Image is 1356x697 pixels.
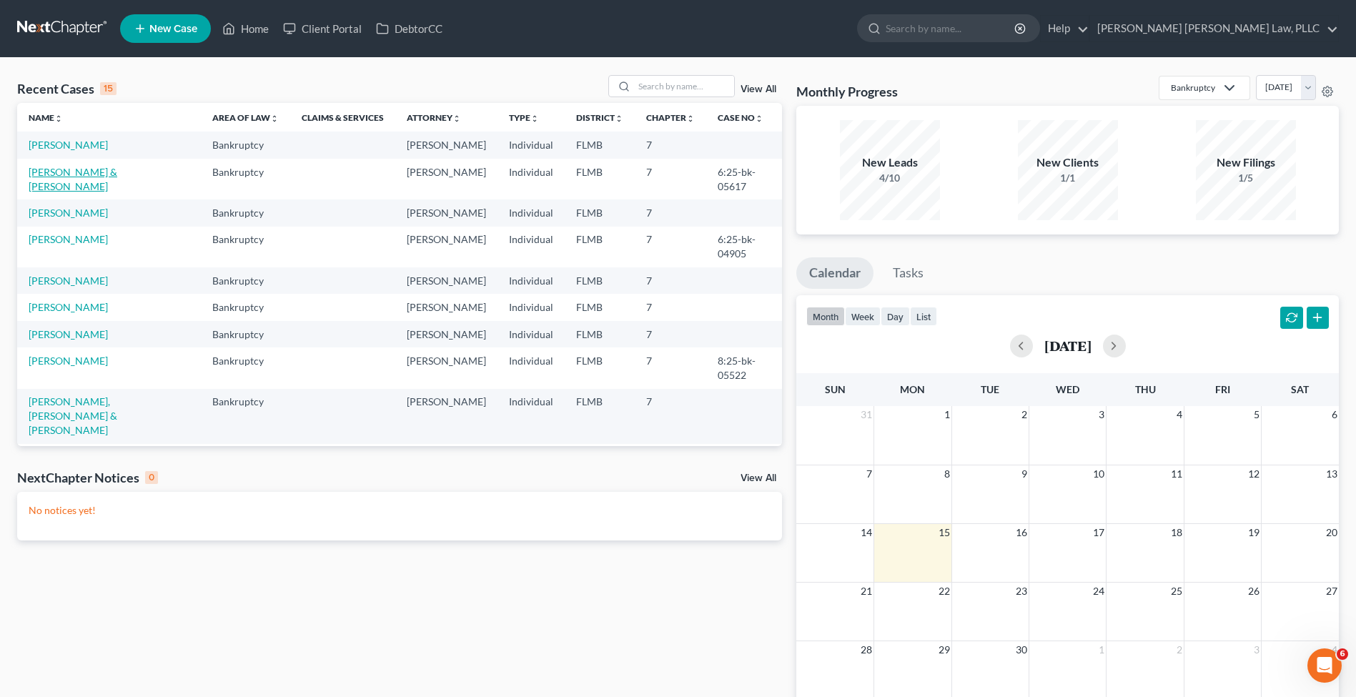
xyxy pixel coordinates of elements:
[706,347,782,388] td: 8:25-bk-05522
[910,307,937,326] button: list
[706,159,782,199] td: 6:25-bk-05617
[530,114,539,123] i: unfold_more
[1018,154,1118,171] div: New Clients
[859,406,874,423] span: 31
[509,112,539,123] a: Typeunfold_more
[498,444,565,470] td: Individual
[859,583,874,600] span: 21
[1247,465,1261,483] span: 12
[29,139,108,151] a: [PERSON_NAME]
[881,307,910,326] button: day
[1325,583,1339,600] span: 27
[29,301,108,313] a: [PERSON_NAME]
[498,294,565,320] td: Individual
[937,641,951,658] span: 29
[646,112,695,123] a: Chapterunfold_more
[29,166,117,192] a: [PERSON_NAME] & [PERSON_NAME]
[635,389,706,444] td: 7
[1169,465,1184,483] span: 11
[1092,583,1106,600] span: 24
[498,321,565,347] td: Individual
[943,406,951,423] span: 1
[1020,465,1029,483] span: 9
[865,465,874,483] span: 7
[796,257,874,289] a: Calendar
[407,112,461,123] a: Attorneyunfold_more
[29,275,108,287] a: [PERSON_NAME]
[17,80,117,97] div: Recent Cases
[201,199,290,226] td: Bankruptcy
[498,132,565,158] td: Individual
[937,524,951,541] span: 15
[686,114,695,123] i: unfold_more
[270,114,279,123] i: unfold_more
[100,82,117,95] div: 15
[1252,406,1261,423] span: 5
[755,114,763,123] i: unfold_more
[498,159,565,199] td: Individual
[741,84,776,94] a: View All
[201,444,290,470] td: Bankruptcy
[498,347,565,388] td: Individual
[565,294,635,320] td: FLMB
[565,227,635,267] td: FLMB
[845,307,881,326] button: week
[1018,171,1118,185] div: 1/1
[806,307,845,326] button: month
[635,227,706,267] td: 7
[498,389,565,444] td: Individual
[634,76,734,97] input: Search by name...
[635,347,706,388] td: 7
[1247,524,1261,541] span: 19
[395,199,498,226] td: [PERSON_NAME]
[29,328,108,340] a: [PERSON_NAME]
[565,267,635,294] td: FLMB
[201,267,290,294] td: Bankruptcy
[215,16,276,41] a: Home
[981,383,999,395] span: Tue
[149,24,197,34] span: New Case
[1014,583,1029,600] span: 23
[635,321,706,347] td: 7
[395,227,498,267] td: [PERSON_NAME]
[1252,641,1261,658] span: 3
[29,112,63,123] a: Nameunfold_more
[886,15,1016,41] input: Search by name...
[17,469,158,486] div: NextChapter Notices
[29,207,108,219] a: [PERSON_NAME]
[1014,641,1029,658] span: 30
[395,132,498,158] td: [PERSON_NAME]
[576,112,623,123] a: Districtunfold_more
[1307,648,1342,683] iframe: Intercom live chat
[201,294,290,320] td: Bankruptcy
[395,389,498,444] td: [PERSON_NAME]
[395,321,498,347] td: [PERSON_NAME]
[1135,383,1156,395] span: Thu
[201,347,290,388] td: Bankruptcy
[395,159,498,199] td: [PERSON_NAME]
[29,233,108,245] a: [PERSON_NAME]
[395,267,498,294] td: [PERSON_NAME]
[859,641,874,658] span: 28
[212,112,279,123] a: Area of Lawunfold_more
[29,503,771,518] p: No notices yet!
[1175,406,1184,423] span: 4
[937,583,951,600] span: 22
[276,16,369,41] a: Client Portal
[1056,383,1079,395] span: Wed
[741,473,776,483] a: View All
[1041,16,1089,41] a: Help
[840,171,940,185] div: 4/10
[1090,16,1338,41] a: [PERSON_NAME] [PERSON_NAME] Law, PLLC
[1215,383,1230,395] span: Fri
[565,321,635,347] td: FLMB
[1291,383,1309,395] span: Sat
[452,114,461,123] i: unfold_more
[201,389,290,444] td: Bankruptcy
[825,383,846,395] span: Sun
[498,267,565,294] td: Individual
[840,154,940,171] div: New Leads
[796,83,898,100] h3: Monthly Progress
[900,383,925,395] span: Mon
[943,465,951,483] span: 8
